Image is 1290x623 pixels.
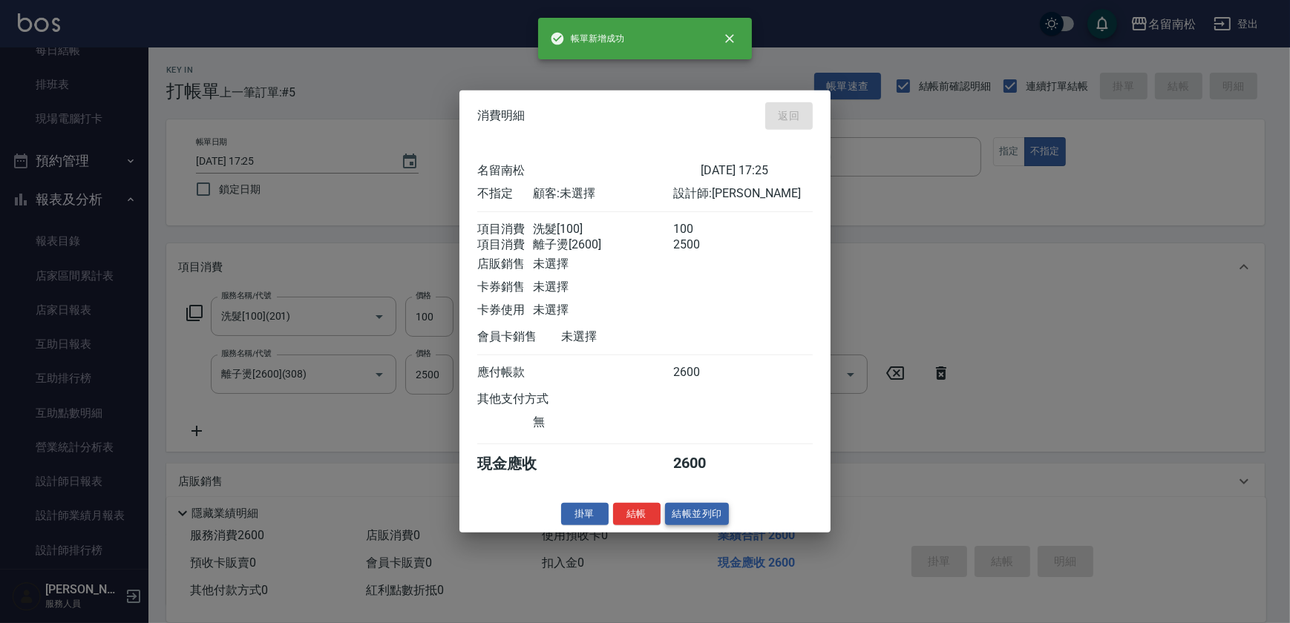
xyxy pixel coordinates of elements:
span: 消費明細 [477,108,525,123]
button: close [713,22,746,55]
div: 不指定 [477,185,533,201]
div: 設計師: [PERSON_NAME] [673,185,813,201]
div: 無 [533,414,672,429]
div: 2500 [673,237,729,252]
div: 未選擇 [561,329,701,344]
div: 店販銷售 [477,256,533,271]
div: 2600 [673,453,729,473]
div: 現金應收 [477,453,561,473]
div: [DATE] 17:25 [701,162,813,178]
div: 未選擇 [533,256,672,271]
div: 100 [673,221,729,237]
div: 離子燙[2600] [533,237,672,252]
div: 洗髮[100] [533,221,672,237]
div: 名留南松 [477,162,701,178]
div: 卡券銷售 [477,279,533,294]
div: 項目消費 [477,237,533,252]
span: 帳單新增成功 [550,31,624,46]
div: 2600 [673,364,729,380]
div: 未選擇 [533,279,672,294]
div: 卡券使用 [477,302,533,317]
div: 其他支付方式 [477,391,589,406]
div: 會員卡銷售 [477,329,561,344]
div: 項目消費 [477,221,533,237]
div: 顧客: 未選擇 [533,185,672,201]
button: 掛單 [561,502,609,525]
button: 結帳並列印 [665,502,730,525]
div: 未選擇 [533,302,672,317]
div: 應付帳款 [477,364,533,380]
button: 結帳 [613,502,661,525]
